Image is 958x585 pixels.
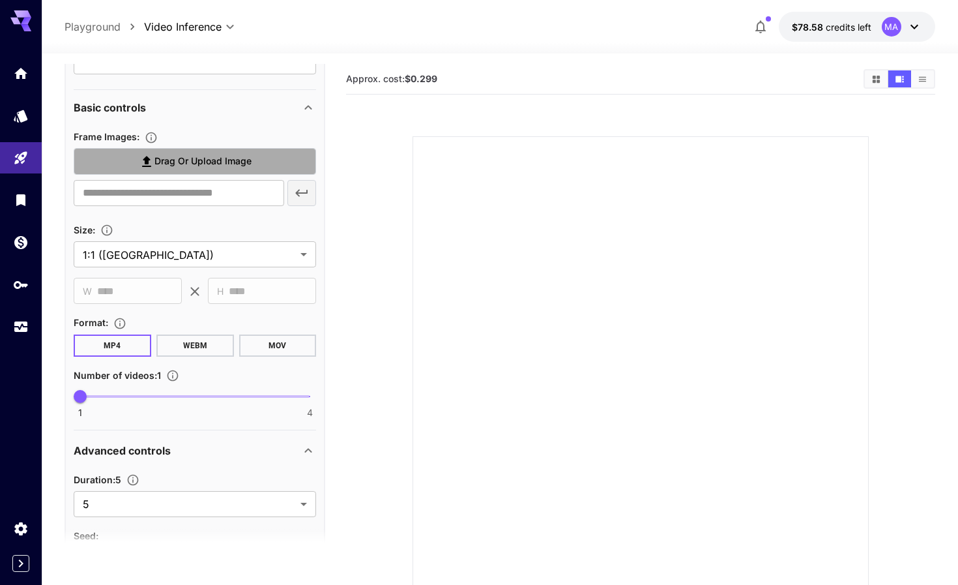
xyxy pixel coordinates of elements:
div: Library [13,192,29,208]
span: Approx. cost: [346,73,437,84]
span: H [217,284,224,299]
span: credits left [826,22,871,33]
div: Home [13,65,29,82]
div: Basic controls [74,92,316,123]
button: Show media in list view [911,70,934,87]
div: Playground [13,150,29,166]
button: Show media in grid view [865,70,888,87]
span: Duration : 5 [74,474,121,485]
button: WEBM [156,335,234,357]
button: MP4 [74,335,151,357]
div: Wallet [13,234,29,250]
div: Show media in grid viewShow media in video viewShow media in list view [864,69,935,89]
button: Set the number of duration [121,473,145,487]
div: MA [882,17,901,37]
button: Specify how many videos to generate in a single request. Each video generation will be charged se... [161,369,184,382]
button: MOV [239,335,317,357]
button: $78.58016MA [779,12,935,42]
p: Advanced controls [74,443,171,458]
div: $78.58016 [792,20,871,34]
b: $0.299 [405,73,437,84]
p: Basic controls [74,100,146,115]
button: Adjust the dimensions of the generated image by specifying its width and height in pixels, or sel... [95,224,119,237]
span: 5 [83,496,295,512]
span: Number of videos : 1 [74,370,161,381]
button: Upload frame images. [139,131,163,144]
button: Show media in video view [888,70,911,87]
nav: breadcrumb [65,19,144,35]
button: Choose the file format for the output video. [108,317,132,330]
a: Playground [65,19,121,35]
div: Advanced controls [74,435,316,466]
span: W [83,284,92,299]
div: API Keys [13,277,29,293]
span: Size : [74,224,95,235]
div: Settings [13,520,29,537]
button: Expand sidebar [12,555,29,572]
span: Drag or upload image [154,153,252,170]
div: Models [13,108,29,124]
span: $78.58 [792,22,826,33]
div: Usage [13,319,29,335]
span: 1:1 ([GEOGRAPHIC_DATA]) [83,247,295,263]
span: Format : [74,317,108,328]
span: Video Inference [144,19,222,35]
label: Drag or upload image [74,148,316,175]
span: Frame Images : [74,131,139,142]
span: 4 [307,406,313,419]
span: 1 [78,406,82,419]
